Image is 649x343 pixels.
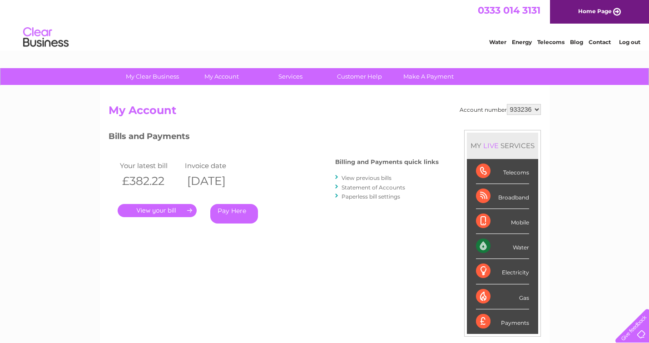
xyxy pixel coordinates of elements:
div: Clear Business is a trading name of Verastar Limited (registered in [GEOGRAPHIC_DATA] No. 3667643... [110,5,540,44]
a: Log out [619,39,640,45]
a: Contact [589,39,611,45]
div: Mobile [476,209,529,234]
a: My Account [184,68,259,85]
div: Payments [476,309,529,334]
th: £382.22 [118,172,183,190]
a: . [118,204,197,217]
a: Make A Payment [391,68,466,85]
img: logo.png [23,24,69,51]
a: 0333 014 3131 [478,5,540,16]
h3: Bills and Payments [109,130,439,146]
div: Telecoms [476,159,529,184]
a: Energy [512,39,532,45]
td: Invoice date [183,159,248,172]
div: Broadband [476,184,529,209]
a: Pay Here [210,204,258,224]
div: MY SERVICES [467,133,538,159]
div: Water [476,234,529,259]
a: Blog [570,39,583,45]
a: Customer Help [322,68,397,85]
td: Your latest bill [118,159,183,172]
h4: Billing and Payments quick links [335,159,439,165]
a: Statement of Accounts [342,184,405,191]
a: View previous bills [342,174,391,181]
div: Electricity [476,259,529,284]
div: LIVE [481,141,500,150]
h2: My Account [109,104,541,121]
a: Services [253,68,328,85]
div: Gas [476,284,529,309]
a: My Clear Business [115,68,190,85]
a: Paperless bill settings [342,193,400,200]
th: [DATE] [183,172,248,190]
a: Water [489,39,506,45]
div: Account number [460,104,541,115]
a: Telecoms [537,39,565,45]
